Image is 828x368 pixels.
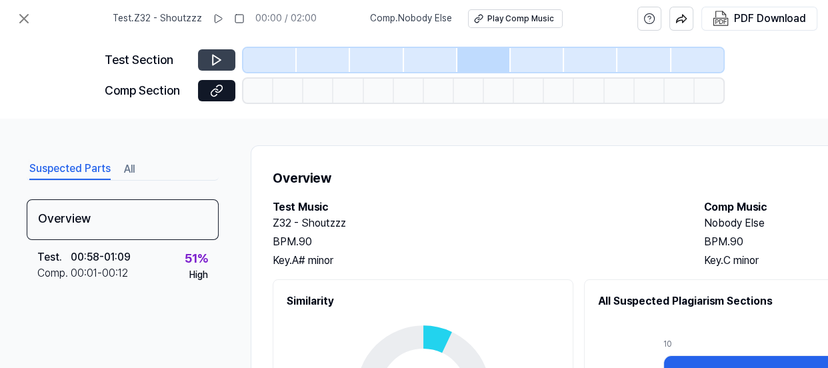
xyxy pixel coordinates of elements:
div: PDF Download [734,10,806,27]
button: help [637,7,661,31]
button: Play Comp Music [468,9,563,28]
h2: Z32 - Shoutzzz [273,215,677,231]
div: High [189,269,208,282]
div: Play Comp Music [487,13,554,25]
span: Test . Z32 - Shoutzzz [113,12,202,25]
div: 51 % [185,249,208,269]
div: Test Section [105,51,190,70]
h2: Test Music [273,199,677,215]
div: Key. A# minor [273,253,677,269]
div: 00:01 - 00:12 [71,265,128,281]
div: 00:00 / 02:00 [255,12,317,25]
div: 00:58 - 01:09 [71,249,131,265]
div: Comp Section [105,81,190,101]
div: BPM. 90 [273,234,677,250]
svg: help [643,12,655,25]
div: Comp . [37,265,71,281]
span: Comp . Nobody Else [370,12,452,25]
img: PDF Download [713,11,729,27]
img: share [675,13,687,25]
button: PDF Download [710,7,809,30]
h2: Similarity [287,293,559,309]
button: All [124,159,135,180]
div: Overview [27,199,219,240]
div: Test . [37,249,71,265]
button: Suspected Parts [29,159,111,180]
